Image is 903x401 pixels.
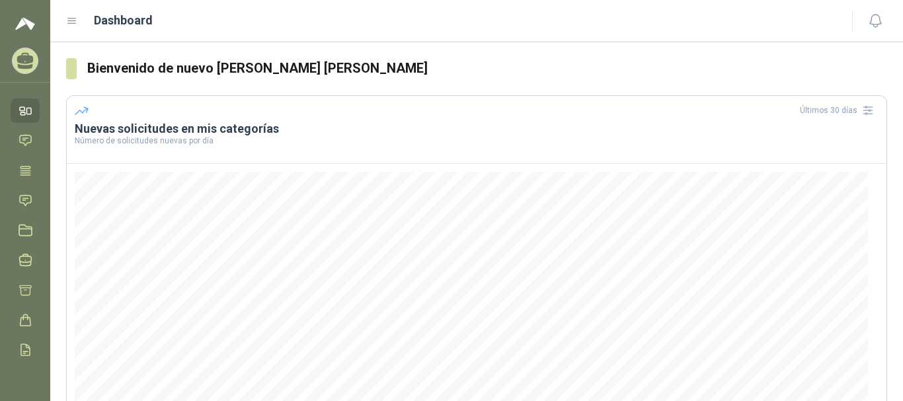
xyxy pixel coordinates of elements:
[94,11,153,30] h1: Dashboard
[75,121,879,137] h3: Nuevas solicitudes en mis categorías
[15,16,35,32] img: Logo peakr
[800,100,879,121] div: Últimos 30 días
[87,58,887,79] h3: Bienvenido de nuevo [PERSON_NAME] [PERSON_NAME]
[75,137,879,145] p: Número de solicitudes nuevas por día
